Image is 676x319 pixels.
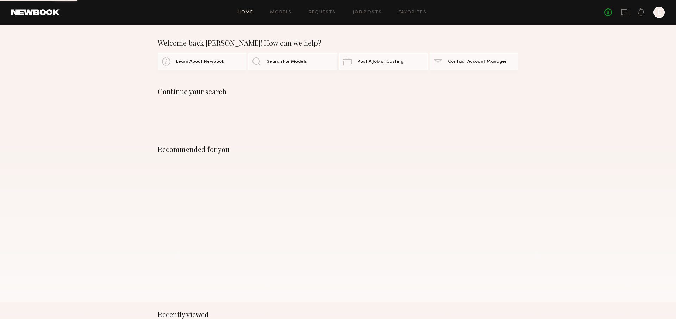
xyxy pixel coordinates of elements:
div: Welcome back [PERSON_NAME]! How can we help? [158,39,518,47]
span: Search For Models [267,60,307,64]
div: Recently viewed [158,310,518,319]
a: Requests [309,10,336,15]
span: Post A Job or Casting [357,60,403,64]
div: Recommended for you [158,145,518,154]
a: Models [270,10,292,15]
a: Favorites [399,10,426,15]
span: Learn About Newbook [176,60,224,64]
a: Learn About Newbook [158,53,246,70]
a: Job Posts [353,10,382,15]
a: Home [238,10,254,15]
span: Contact Account Manager [448,60,507,64]
div: Continue your search [158,87,518,96]
a: Contact Account Manager [430,53,518,70]
a: Post A Job or Casting [339,53,428,70]
a: Search For Models [248,53,337,70]
a: E [653,7,665,18]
